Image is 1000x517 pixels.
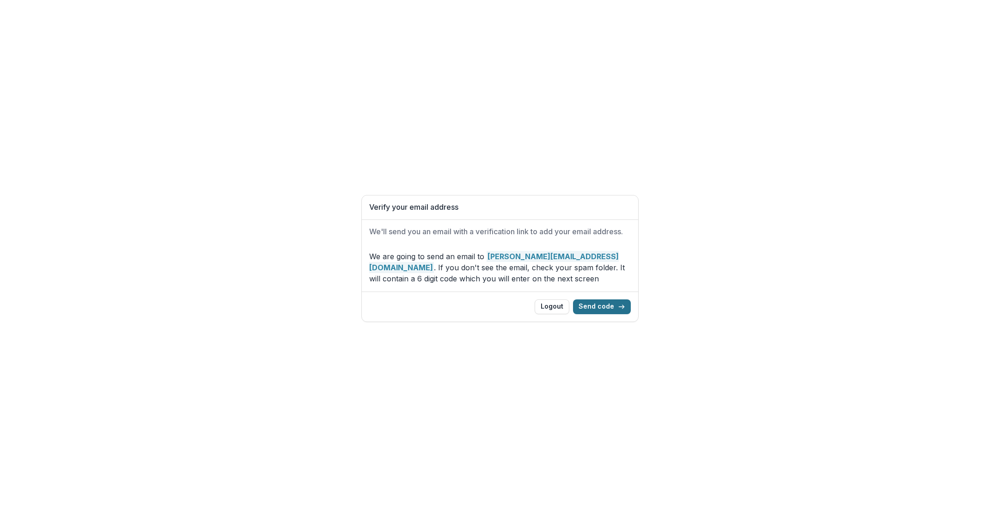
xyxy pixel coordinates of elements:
[535,299,569,314] button: Logout
[369,203,631,212] h1: Verify your email address
[369,251,619,273] strong: [PERSON_NAME][EMAIL_ADDRESS][DOMAIN_NAME]
[573,299,631,314] button: Send code
[369,227,631,236] h2: We'll send you an email with a verification link to add your email address.
[369,251,631,284] p: We are going to send an email to . If you don't see the email, check your spam folder. It will co...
